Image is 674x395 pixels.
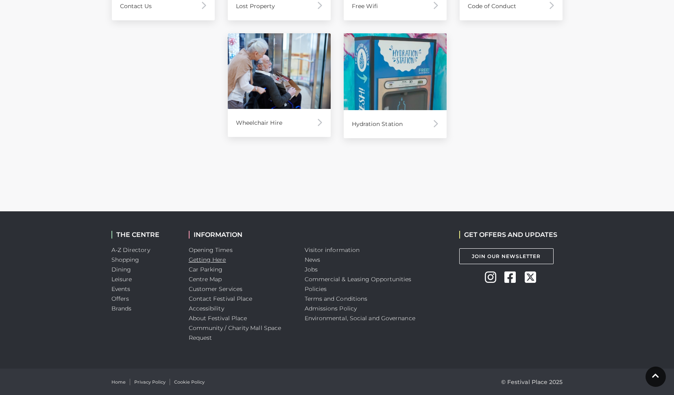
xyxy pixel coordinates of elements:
a: Wheelchair Hire [228,33,331,137]
h2: THE CENTRE [111,231,177,239]
a: Events [111,285,131,293]
h2: INFORMATION [189,231,292,239]
a: Terms and Conditions [305,295,368,302]
a: Home [111,379,126,386]
a: Leisure [111,276,132,283]
div: Hydration Station [344,110,447,138]
a: Cookie Policy [174,379,205,386]
a: A-Z Directory [111,246,150,254]
a: Shopping [111,256,140,263]
a: Commercial & Leasing Opportunities [305,276,412,283]
a: Hydration Station [344,33,447,139]
div: Wheelchair Hire [228,109,331,137]
a: Admissions Policy [305,305,357,312]
a: Contact Festival Place [189,295,253,302]
a: About Festival Place [189,315,247,322]
a: Car Parking [189,266,223,273]
a: Community / Charity Mall Space Request [189,324,281,341]
a: Offers [111,295,129,302]
a: Getting Here [189,256,226,263]
p: © Festival Place 2025 [501,377,563,387]
a: Brands [111,305,132,312]
a: Policies [305,285,327,293]
a: Customer Services [189,285,243,293]
a: Opening Times [189,246,233,254]
a: Centre Map [189,276,222,283]
a: Privacy Policy [134,379,166,386]
a: Environmental, Social and Governance [305,315,415,322]
h2: GET OFFERS AND UPDATES [459,231,557,239]
a: Jobs [305,266,318,273]
a: Dining [111,266,131,273]
a: Accessibility [189,305,224,312]
a: Join Our Newsletter [459,248,554,264]
a: Visitor information [305,246,360,254]
a: News [305,256,320,263]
